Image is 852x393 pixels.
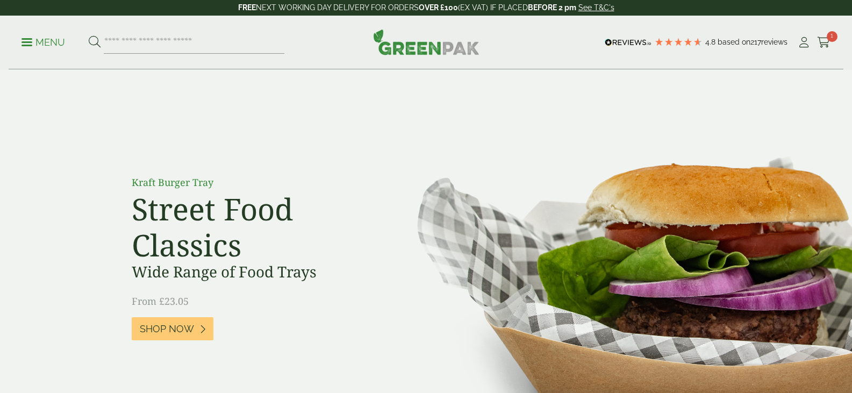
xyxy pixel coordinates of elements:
[419,3,458,12] strong: OVER £100
[132,317,213,340] a: Shop Now
[140,323,194,335] span: Shop Now
[373,29,479,55] img: GreenPak Supplies
[827,31,837,42] span: 1
[718,38,750,46] span: Based on
[238,3,256,12] strong: FREE
[817,34,830,51] a: 1
[761,38,787,46] span: reviews
[22,36,65,49] p: Menu
[22,36,65,47] a: Menu
[817,37,830,48] i: Cart
[705,38,718,46] span: 4.8
[654,37,703,47] div: 4.77 Stars
[797,37,811,48] i: My Account
[132,263,374,281] h3: Wide Range of Food Trays
[132,175,374,190] p: Kraft Burger Tray
[132,295,189,308] span: From £23.05
[528,3,576,12] strong: BEFORE 2 pm
[605,39,651,46] img: REVIEWS.io
[750,38,761,46] span: 217
[578,3,614,12] a: See T&C's
[132,191,374,263] h2: Street Food Classics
